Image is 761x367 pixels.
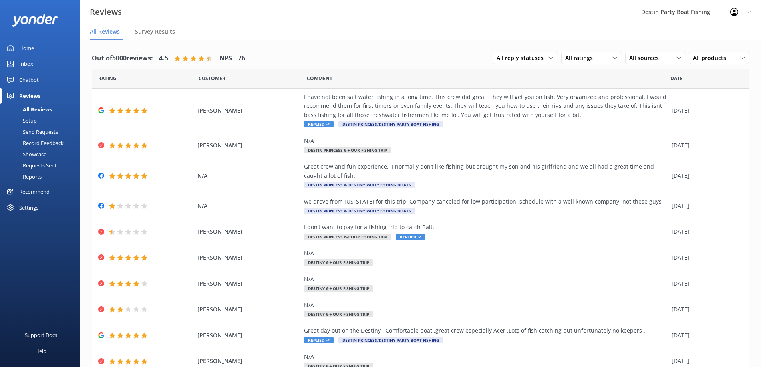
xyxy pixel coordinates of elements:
[304,137,668,145] div: N/A
[629,54,664,62] span: All sources
[12,14,58,27] img: yonder-white-logo.png
[304,311,373,317] span: Destiny 6-Hour Fishing Trip
[304,121,334,127] span: Replied
[5,104,80,115] a: All Reviews
[304,301,668,309] div: N/A
[19,72,39,88] div: Chatbot
[672,141,739,150] div: [DATE]
[304,275,668,284] div: N/A
[19,40,34,56] div: Home
[197,253,300,262] span: [PERSON_NAME]
[304,249,668,258] div: N/A
[197,106,300,115] span: [PERSON_NAME]
[304,147,391,153] span: Destin Princess 6-Hour Fishing Trip
[19,88,40,104] div: Reviews
[238,53,245,63] h4: 76
[5,171,42,182] div: Reports
[5,137,80,149] a: Record Feedback
[19,184,50,200] div: Recommend
[197,141,300,150] span: [PERSON_NAME]
[5,171,80,182] a: Reports
[304,208,415,214] span: Destin Princess & Destiny Party Fishing Boats
[338,337,443,343] span: Destin Princess/Destiny Party Boat Fishing
[304,162,668,180] div: Great crew and fun experience. I normally don’t like fishing but brought my son and his girlfrien...
[672,227,739,236] div: [DATE]
[338,121,443,127] span: Destin Princess/Destiny Party Boat Fishing
[5,137,64,149] div: Record Feedback
[197,202,300,210] span: N/A
[304,352,668,361] div: N/A
[219,53,232,63] h4: NPS
[25,327,57,343] div: Support Docs
[5,149,46,160] div: Showcase
[19,200,38,216] div: Settings
[92,53,153,63] h4: Out of 5000 reviews:
[672,279,739,288] div: [DATE]
[5,126,58,137] div: Send Requests
[565,54,598,62] span: All ratings
[304,337,334,343] span: Replied
[672,305,739,314] div: [DATE]
[5,115,80,126] a: Setup
[35,343,46,359] div: Help
[5,160,57,171] div: Requests Sent
[5,115,37,126] div: Setup
[197,171,300,180] span: N/A
[497,54,548,62] span: All reply statuses
[670,75,683,82] span: Date
[98,75,117,82] span: Date
[304,197,668,206] div: we drove from [US_STATE] for this trip. Company canceled for low participation. schedule with a w...
[304,259,373,266] span: Destiny 6-Hour Fishing Trip
[5,149,80,160] a: Showcase
[304,285,373,292] span: Destiny 6-Hour Fishing Trip
[197,331,300,340] span: [PERSON_NAME]
[672,253,739,262] div: [DATE]
[159,53,168,63] h4: 4.5
[197,227,300,236] span: [PERSON_NAME]
[304,234,391,240] span: Destin Princess 6-Hour Fishing Trip
[5,126,80,137] a: Send Requests
[199,75,225,82] span: Date
[307,75,332,82] span: Question
[304,326,668,335] div: Great day out on the Destiny . Comfortable boat ,great crew especially Acer .Lots of fish catchin...
[304,223,668,232] div: I don’t want to pay for a fishing trip to catch Bait.
[396,234,425,240] span: Replied
[19,56,33,72] div: Inbox
[197,305,300,314] span: [PERSON_NAME]
[197,357,300,365] span: [PERSON_NAME]
[90,6,122,18] h3: Reviews
[672,171,739,180] div: [DATE]
[672,202,739,210] div: [DATE]
[693,54,731,62] span: All products
[197,279,300,288] span: [PERSON_NAME]
[5,160,80,171] a: Requests Sent
[672,106,739,115] div: [DATE]
[135,28,175,36] span: Survey Results
[304,182,415,188] span: Destin Princess & Destiny Party Fishing Boats
[5,104,52,115] div: All Reviews
[672,357,739,365] div: [DATE]
[672,331,739,340] div: [DATE]
[90,28,120,36] span: All Reviews
[304,93,668,119] div: I have not been salt water fishing in a long time. This crew did great. They will get you on fish...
